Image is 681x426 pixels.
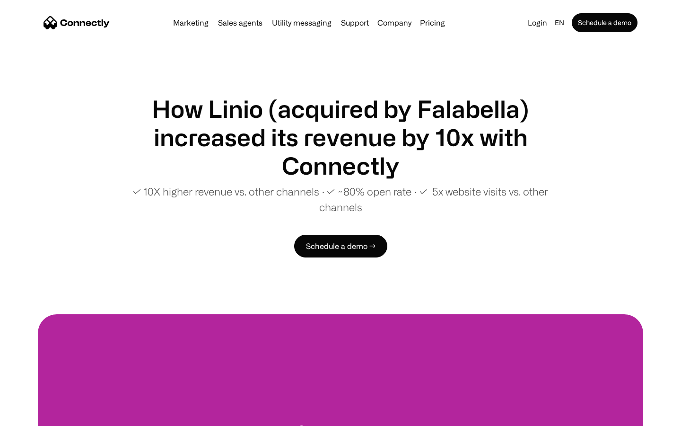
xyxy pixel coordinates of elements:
[169,19,212,27] a: Marketing
[294,235,387,257] a: Schedule a demo →
[555,16,564,29] div: en
[113,184,567,215] p: ✓ 10X higher revenue vs. other channels ∙ ✓ ~80% open rate ∙ ✓ 5x website visits vs. other channels
[572,13,637,32] a: Schedule a demo
[337,19,373,27] a: Support
[524,16,551,29] a: Login
[268,19,335,27] a: Utility messaging
[19,409,57,423] ul: Language list
[9,408,57,423] aside: Language selected: English
[214,19,266,27] a: Sales agents
[113,95,567,180] h1: How Linio (acquired by Falabella) increased its revenue by 10x with Connectly
[377,16,411,29] div: Company
[416,19,449,27] a: Pricing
